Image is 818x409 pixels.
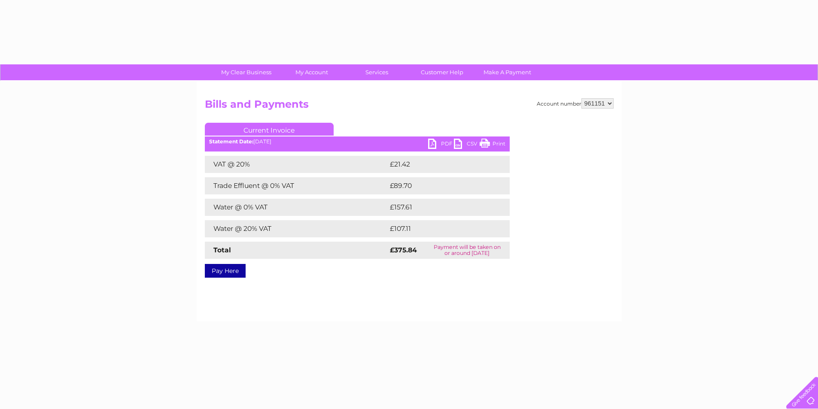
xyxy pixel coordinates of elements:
td: £107.11 [388,220,492,237]
h2: Bills and Payments [205,98,614,115]
div: [DATE] [205,139,510,145]
a: Pay Here [205,264,246,278]
td: Water @ 0% VAT [205,199,388,216]
a: CSV [454,139,480,151]
a: Print [480,139,505,151]
a: Services [341,64,412,80]
strong: £375.84 [390,246,417,254]
td: Payment will be taken on or around [DATE] [425,242,509,259]
a: My Clear Business [211,64,282,80]
td: VAT @ 20% [205,156,388,173]
td: Trade Effluent @ 0% VAT [205,177,388,194]
div: Account number [537,98,614,109]
b: Statement Date: [209,138,253,145]
td: £157.61 [388,199,493,216]
td: Water @ 20% VAT [205,220,388,237]
a: PDF [428,139,454,151]
td: £89.70 [388,177,493,194]
a: Make A Payment [472,64,543,80]
a: Current Invoice [205,123,334,136]
a: Customer Help [407,64,477,80]
a: My Account [276,64,347,80]
td: £21.42 [388,156,492,173]
strong: Total [213,246,231,254]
